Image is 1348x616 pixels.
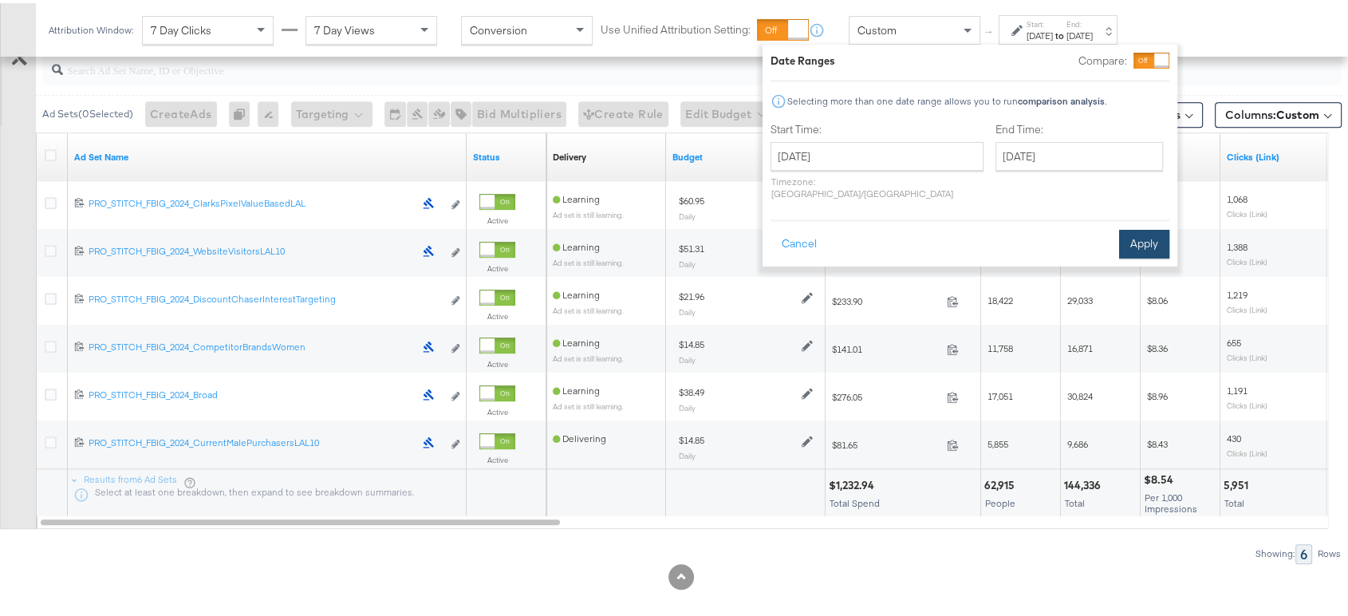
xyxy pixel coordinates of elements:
sub: Daily [679,400,696,409]
label: Use Unified Attribution Setting: [601,19,751,34]
span: 18,422 [987,291,1013,303]
a: PRO_STITCH_FBIG_2024_Broad [89,385,414,402]
label: Start Time: [771,119,983,134]
sub: Ad set is still learning. [553,255,624,264]
sub: Clicks (Link) [1227,254,1267,263]
div: PRO_STITCH_FBIG_2024_CompetitorBrandsWomen [89,338,414,350]
div: 62,915 [984,475,1019,490]
sub: Daily [679,256,696,266]
span: Learning [553,334,600,346]
span: Total Spend [830,494,880,506]
span: Total [1224,494,1244,506]
sub: Ad set is still learning. [553,207,624,216]
div: Attribution Window: [48,22,134,33]
label: End Time: [995,119,1169,134]
a: Shows the current budget of Ad Set. [672,148,819,160]
span: 1,219 [1227,286,1247,298]
sub: Ad set is still learning. [553,350,624,360]
div: [DATE] [1027,26,1053,39]
div: Delivery [553,148,586,160]
div: $60.95 [679,192,704,204]
span: 29,033 [1067,291,1093,303]
a: PRO_STITCH_FBIG_2024_ClarksPixelValueBasedLAL [89,194,414,211]
label: End: [1066,16,1093,26]
span: 430 [1227,429,1241,441]
a: PRO_STITCH_FBIG_2024_WebsiteVisitorsLAL10 [89,242,414,259]
label: Active [479,356,515,366]
a: PRO_STITCH_FBIG_2024_CurrentMalePurchasersLAL10 [89,433,414,450]
div: $14.85 [679,431,704,444]
span: Learning [553,190,600,202]
strong: to [1053,26,1066,38]
sub: Daily [679,304,696,314]
span: Conversion [470,20,527,34]
label: Active [479,308,515,318]
span: Custom [857,20,897,34]
span: 17,051 [987,387,1013,399]
div: $8.54 [1144,469,1178,484]
a: Your Ad Set name. [74,148,460,160]
span: Total [1065,494,1085,506]
span: $141.01 [832,340,940,352]
span: 5,855 [987,435,1008,447]
span: Learning [553,238,600,250]
span: 1,068 [1227,190,1247,202]
div: $21.96 [679,287,704,300]
span: $8.96 [1147,387,1168,399]
sub: Clicks (Link) [1227,445,1267,455]
sub: Clicks (Link) [1227,349,1267,359]
div: Selecting more than one date range allows you to run . [786,93,1107,104]
div: Ad Sets ( 0 Selected) [42,104,133,118]
div: 5,951 [1224,475,1253,490]
button: Apply [1119,227,1169,255]
sub: Ad set is still learning. [553,302,624,312]
div: $14.85 [679,335,704,348]
span: $8.36 [1147,339,1168,351]
div: 0 [229,98,258,124]
span: 7 Day Views [314,20,375,34]
label: Active [479,260,515,270]
div: PRO_STITCH_FBIG_2024_CurrentMalePurchasersLAL10 [89,433,414,446]
span: $81.65 [832,436,940,448]
span: $8.06 [1147,291,1168,303]
input: Search Ad Set Name, ID or Objective [63,45,1224,76]
sub: Clicks (Link) [1227,302,1267,311]
span: 7 Day Clicks [151,20,211,34]
label: Active [479,212,515,223]
div: PRO_STITCH_FBIG_2024_WebsiteVisitorsLAL10 [89,242,414,255]
div: 6 [1295,541,1312,561]
p: Timezone: [GEOGRAPHIC_DATA]/[GEOGRAPHIC_DATA] [771,172,983,196]
sub: Clicks (Link) [1227,206,1267,215]
div: PRO_STITCH_FBIG_2024_ClarksPixelValueBasedLAL [89,194,414,207]
span: Delivering [553,429,606,441]
strong: comparison analysis [1018,92,1105,104]
span: $233.90 [832,292,940,304]
label: Start: [1027,16,1053,26]
div: $1,232.94 [829,475,879,490]
span: 1,388 [1227,238,1247,250]
span: Learning [553,381,600,393]
a: PRO_STITCH_FBIG_2024_CompetitorBrandsWomen [89,338,414,354]
sub: Daily [679,208,696,218]
span: ↑ [982,27,997,33]
a: The average cost you've paid to have 1,000 impressions of your ad. [1147,148,1214,160]
span: Custom [1276,105,1319,119]
sub: Daily [679,352,696,361]
div: PRO_STITCH_FBIG_2024_Broad [89,385,414,398]
div: $38.49 [679,383,704,396]
span: 1,191 [1227,381,1247,393]
sub: Ad set is still learning. [553,398,624,408]
span: $8.43 [1147,435,1168,447]
div: Rows [1317,545,1342,556]
sub: Daily [679,448,696,457]
label: Active [479,452,515,462]
span: 11,758 [987,339,1013,351]
span: Learning [553,286,600,298]
span: 30,824 [1067,387,1093,399]
div: [DATE] [1066,26,1093,39]
a: PRO_STITCH_FBIG_2024_DiscountChaserInterestTargeting [89,290,442,306]
label: Compare: [1078,50,1127,65]
div: Date Ranges [771,50,835,65]
button: Cancel [771,227,828,255]
span: Columns: [1225,104,1319,120]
